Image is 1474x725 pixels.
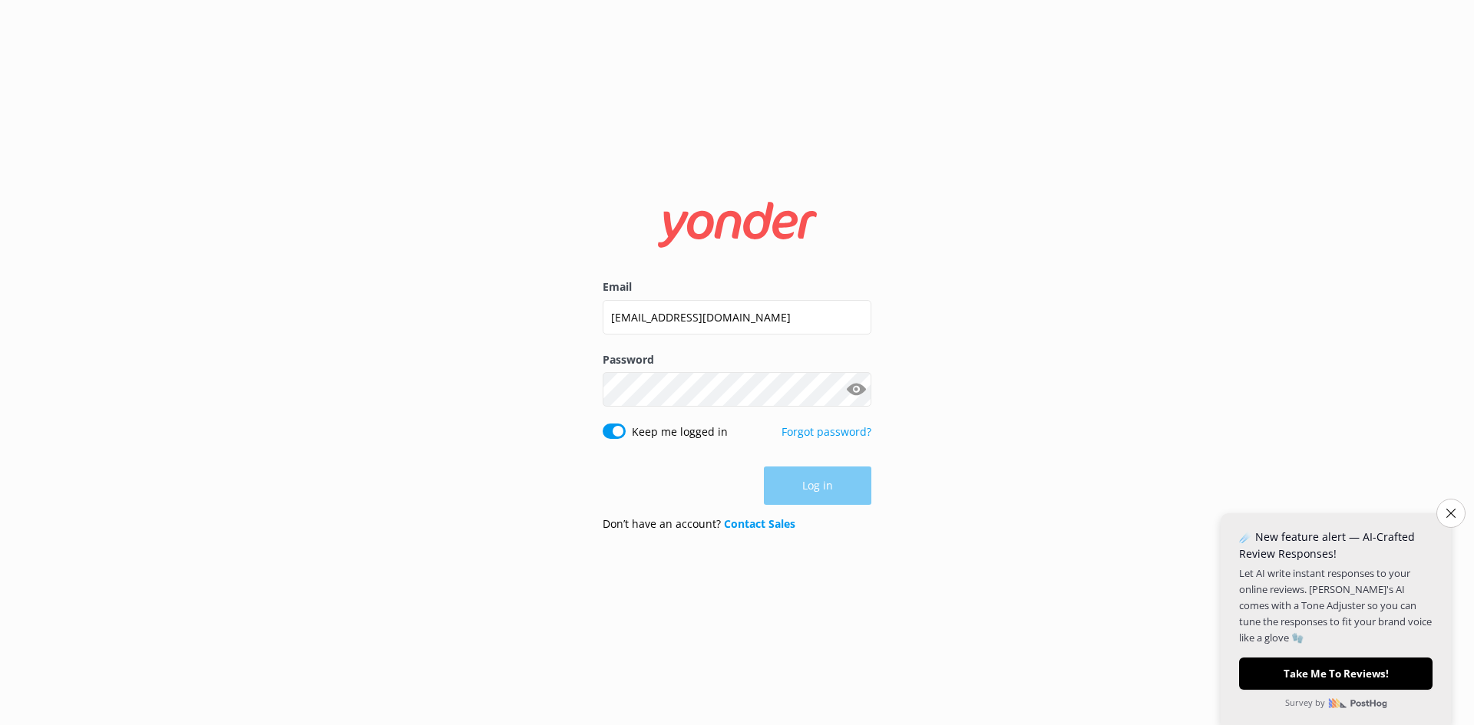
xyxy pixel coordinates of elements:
[603,278,871,295] label: Email
[603,351,871,368] label: Password
[603,516,795,532] p: Don’t have an account?
[724,516,795,531] a: Contact Sales
[782,424,871,439] a: Forgot password?
[632,423,728,440] label: Keep me logged in
[841,374,871,405] button: Show password
[603,300,871,334] input: user@emailaddress.com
